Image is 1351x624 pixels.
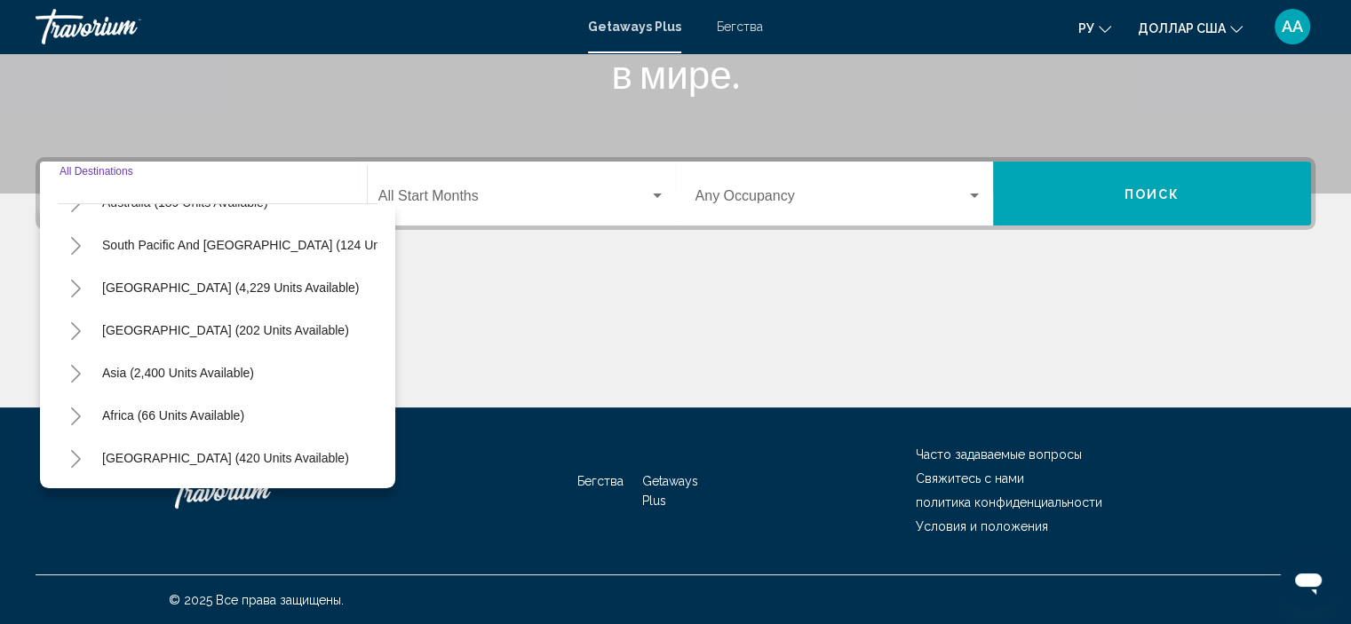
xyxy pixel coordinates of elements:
button: Меню пользователя [1269,8,1315,45]
span: Africa (66 units available) [102,408,244,423]
span: Asia (2,400 units available) [102,366,254,380]
a: Травориум [169,464,346,517]
font: ру [1078,21,1094,36]
span: [GEOGRAPHIC_DATA] (420 units available) [102,451,349,465]
button: Изменить язык [1078,15,1111,41]
font: © 2025 Все права защищены. [169,593,344,607]
iframe: Кнопка запуска окна обмена сообщениями [1280,553,1337,610]
button: Toggle Africa (66 units available) [58,398,93,433]
a: политика конфиденциальности [916,495,1102,509]
span: South Pacific and [GEOGRAPHIC_DATA] (124 units available) [102,238,449,252]
a: Getaways Plus [642,474,698,508]
button: Toggle Central America (202 units available) [58,312,93,348]
a: Часто задаваемые вопросы [916,447,1082,462]
button: [GEOGRAPHIC_DATA] (4,229 units available) [93,267,368,308]
button: Toggle Middle East (420 units available) [58,440,93,476]
a: Getaways Plus [588,20,681,34]
a: Бегства [577,474,624,488]
button: Поиск [993,162,1311,225]
a: Бегства [717,20,763,34]
font: АА [1282,17,1303,36]
button: Toggle South Pacific and Oceania (124 units available) [58,227,93,263]
button: Toggle South America (4,229 units available) [58,270,93,305]
button: South Pacific and [GEOGRAPHIC_DATA] (124 units available) [93,225,458,265]
span: [GEOGRAPHIC_DATA] (202 units available) [102,323,349,337]
font: доллар США [1138,21,1226,36]
button: Africa (66 units available) [93,395,253,436]
a: Травориум [36,9,570,44]
button: Изменить валюту [1138,15,1243,41]
button: [GEOGRAPHIC_DATA] (420 units available) [93,438,358,478]
button: Asia (2,400 units available) [93,352,263,393]
button: Toggle Asia (2,400 units available) [58,355,93,391]
span: [GEOGRAPHIC_DATA] (4,229 units available) [102,280,359,295]
a: Свяжитесь с нами [916,471,1024,486]
div: Виджет поиска [40,162,1311,225]
span: Поиск [1125,187,1180,201]
a: Условия и положения [916,519,1048,533]
button: [GEOGRAPHIC_DATA] (202 units available) [93,310,358,351]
